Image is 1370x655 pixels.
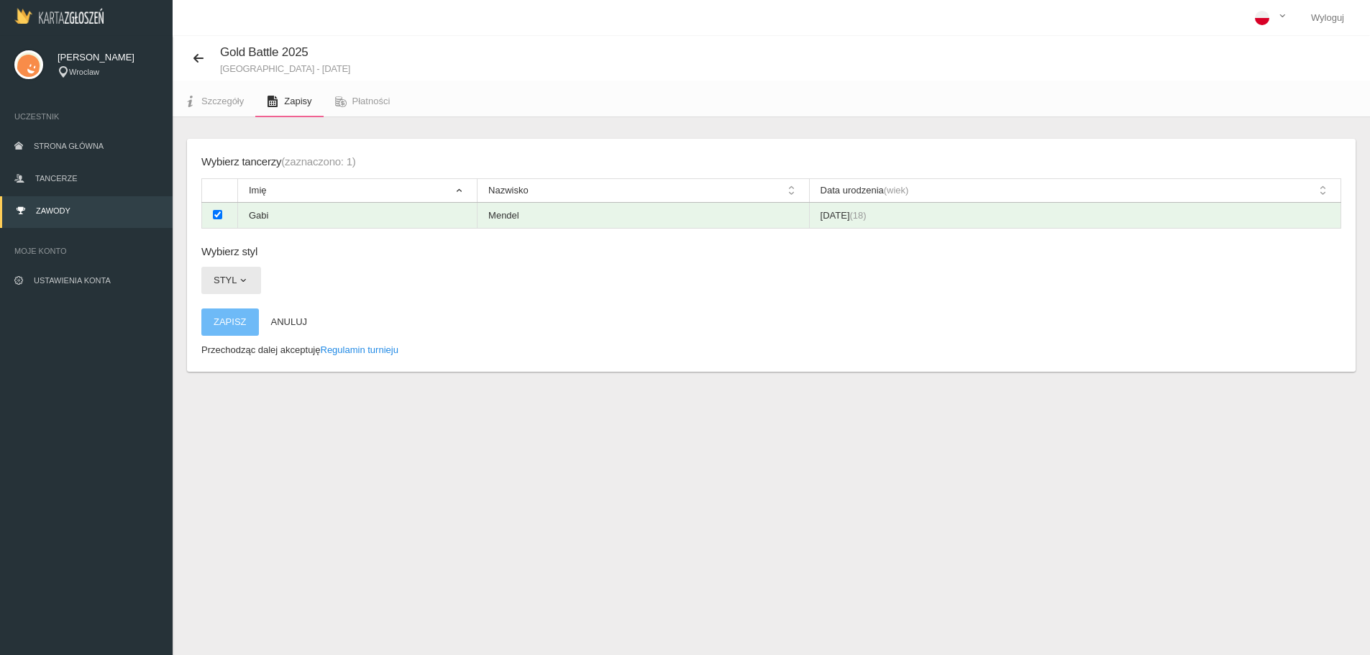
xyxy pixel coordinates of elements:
[58,66,158,78] div: Wroclaw
[238,203,478,229] td: Gabi
[281,155,355,168] span: (zaznaczono: 1)
[201,308,259,336] button: Zapisz
[36,206,70,215] span: Zawody
[352,96,391,106] span: Płatności
[34,276,111,285] span: Ustawienia konta
[14,109,158,124] span: Uczestnik
[324,86,402,117] a: Płatności
[201,96,244,106] span: Szczegóły
[321,344,398,355] a: Regulamin turnieju
[238,179,478,203] th: Imię
[884,185,909,196] span: (wiek)
[173,86,255,117] a: Szczegóły
[14,50,43,79] img: svg
[255,86,323,117] a: Zapisy
[35,174,77,183] span: Tancerze
[478,179,810,203] th: Nazwisko
[220,64,350,73] small: [GEOGRAPHIC_DATA] - [DATE]
[478,203,810,229] td: Mendel
[201,343,1341,357] p: Przechodząc dalej akceptuję
[201,153,356,171] div: Wybierz tancerzy
[809,179,1341,203] th: Data urodzenia
[201,267,261,294] button: Styl
[220,45,309,59] span: Gold Battle 2025
[14,8,104,24] img: Logo
[850,210,867,221] span: (18)
[58,50,158,65] span: [PERSON_NAME]
[14,244,158,258] span: Moje konto
[809,203,1341,229] td: [DATE]
[284,96,311,106] span: Zapisy
[259,308,320,336] button: Anuluj
[201,243,1341,260] h6: Wybierz styl
[34,142,104,150] span: Strona główna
